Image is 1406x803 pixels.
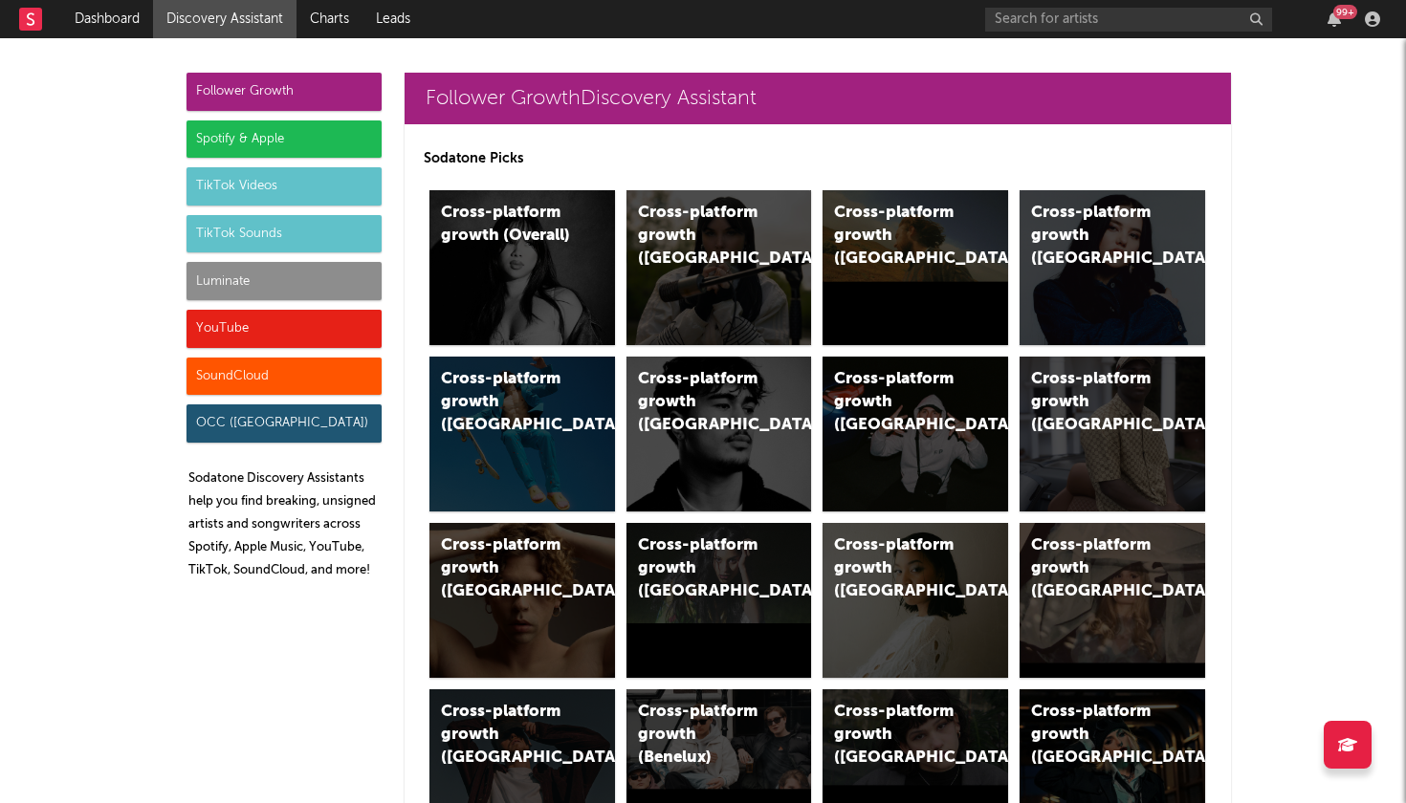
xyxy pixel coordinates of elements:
div: Cross-platform growth ([GEOGRAPHIC_DATA]) [441,534,571,603]
div: Cross-platform growth ([GEOGRAPHIC_DATA]) [834,534,964,603]
div: Spotify & Apple [187,120,382,159]
a: Cross-platform growth ([GEOGRAPHIC_DATA]) [823,523,1008,678]
a: Cross-platform growth ([GEOGRAPHIC_DATA]) [626,190,812,345]
div: Cross-platform growth ([GEOGRAPHIC_DATA]) [638,534,768,603]
div: Cross-platform growth ([GEOGRAPHIC_DATA]) [441,701,571,770]
div: Cross-platform growth (Benelux) [638,701,768,770]
div: TikTok Videos [187,167,382,206]
input: Search for artists [985,8,1272,32]
div: Cross-platform growth ([GEOGRAPHIC_DATA]) [441,368,571,437]
a: Follower GrowthDiscovery Assistant [405,73,1231,124]
a: Cross-platform growth ([GEOGRAPHIC_DATA]) [823,190,1008,345]
a: Cross-platform growth ([GEOGRAPHIC_DATA]) [626,523,812,678]
a: Cross-platform growth ([GEOGRAPHIC_DATA]) [429,523,615,678]
a: Cross-platform growth ([GEOGRAPHIC_DATA]) [1020,357,1205,511]
p: Sodatone Picks [424,147,1212,170]
div: Cross-platform growth ([GEOGRAPHIC_DATA]) [638,368,768,437]
a: Cross-platform growth ([GEOGRAPHIC_DATA]) [626,357,812,511]
div: Follower Growth [187,73,382,111]
div: Cross-platform growth ([GEOGRAPHIC_DATA]) [1031,534,1161,603]
button: 99+ [1328,11,1341,27]
div: TikTok Sounds [187,215,382,253]
div: Cross-platform growth ([GEOGRAPHIC_DATA]) [1031,202,1161,271]
div: SoundCloud [187,358,382,396]
p: Sodatone Discovery Assistants help you find breaking, unsigned artists and songwriters across Spo... [188,467,382,582]
a: Cross-platform growth ([GEOGRAPHIC_DATA]) [429,357,615,511]
a: Cross-platform growth ([GEOGRAPHIC_DATA]) [1020,523,1205,678]
div: OCC ([GEOGRAPHIC_DATA]) [187,404,382,443]
div: Cross-platform growth (Overall) [441,202,571,248]
div: Luminate [187,262,382,300]
div: Cross-platform growth ([GEOGRAPHIC_DATA]) [1031,368,1161,437]
div: Cross-platform growth ([GEOGRAPHIC_DATA]) [834,202,964,271]
div: YouTube [187,310,382,348]
div: Cross-platform growth ([GEOGRAPHIC_DATA]) [1031,701,1161,770]
a: Cross-platform growth (Overall) [429,190,615,345]
a: Cross-platform growth ([GEOGRAPHIC_DATA]) [1020,190,1205,345]
a: Cross-platform growth ([GEOGRAPHIC_DATA]/GSA) [823,357,1008,511]
div: 99 + [1333,5,1357,19]
div: Cross-platform growth ([GEOGRAPHIC_DATA]/GSA) [834,368,964,437]
div: Cross-platform growth ([GEOGRAPHIC_DATA]) [834,701,964,770]
div: Cross-platform growth ([GEOGRAPHIC_DATA]) [638,202,768,271]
